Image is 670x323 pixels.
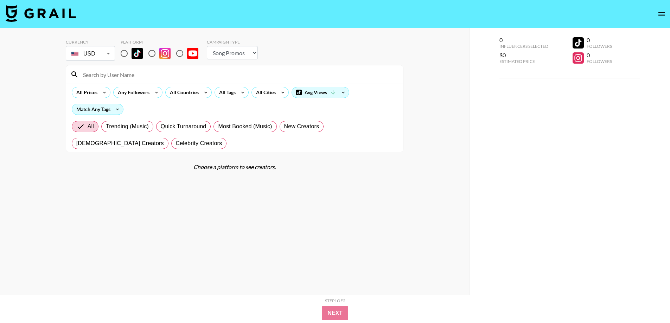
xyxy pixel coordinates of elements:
span: Quick Turnaround [161,122,206,131]
div: USD [67,47,114,60]
div: All Countries [166,87,200,98]
div: Avg Views [292,87,349,98]
img: TikTok [132,48,143,59]
span: Trending (Music) [106,122,149,131]
div: 0 [499,37,548,44]
div: All Tags [215,87,237,98]
div: Step 1 of 2 [325,298,345,303]
input: Search by User Name [79,69,399,80]
span: New Creators [284,122,319,131]
div: Campaign Type [207,39,258,45]
span: [DEMOGRAPHIC_DATA] Creators [76,139,164,148]
div: Currency [66,39,115,45]
div: Platform [121,39,204,45]
span: Celebrity Creators [176,139,222,148]
div: Followers [587,59,612,64]
div: 0 [587,52,612,59]
div: Followers [587,44,612,49]
div: Estimated Price [499,59,548,64]
iframe: Drift Widget Chat Controller [635,288,662,315]
div: All Cities [252,87,277,98]
img: Grail Talent [6,5,76,22]
div: All Prices [72,87,99,98]
div: $0 [499,52,548,59]
span: All [88,122,94,131]
div: Any Followers [114,87,151,98]
img: YouTube [187,48,198,59]
button: Next [322,306,348,320]
button: open drawer [655,7,669,21]
div: 0 [587,37,612,44]
span: Most Booked (Music) [218,122,272,131]
div: Influencers Selected [499,44,548,49]
div: Match Any Tags [72,104,123,115]
img: Instagram [159,48,171,59]
div: Choose a platform to see creators. [66,163,403,170]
